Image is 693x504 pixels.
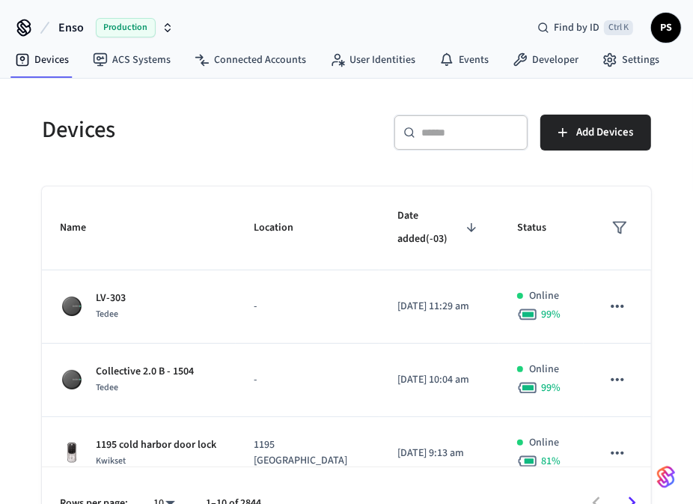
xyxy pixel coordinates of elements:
[60,368,84,392] img: Tedee Smart Lock
[397,372,481,388] p: [DATE] 10:04 am
[540,115,651,151] button: Add Devices
[96,455,126,467] span: Kwikset
[529,362,559,377] p: Online
[96,18,156,37] span: Production
[653,14,680,41] span: PS
[576,123,633,142] span: Add Devices
[529,435,559,451] p: Online
[541,454,561,469] span: 81 %
[60,216,106,240] span: Name
[554,20,599,35] span: Find by ID
[397,204,481,252] span: Date added(-03)
[183,46,318,73] a: Connected Accounts
[657,465,675,489] img: SeamLogoGradient.69752ec5.svg
[318,46,427,73] a: User Identities
[42,115,338,145] h5: Devices
[397,299,481,315] p: [DATE] 11:29 am
[427,46,501,73] a: Events
[96,291,126,306] p: LV-303
[529,288,559,304] p: Online
[517,216,566,240] span: Status
[541,307,561,322] span: 99 %
[254,299,361,315] p: -
[60,294,84,318] img: Tedee Smart Lock
[397,446,481,461] p: [DATE] 9:13 am
[81,46,183,73] a: ACS Systems
[58,19,84,37] span: Enso
[254,437,361,469] p: 1195 [GEOGRAPHIC_DATA]
[96,437,216,453] p: 1195 cold harbor door lock
[3,46,81,73] a: Devices
[501,46,590,73] a: Developer
[254,372,361,388] p: -
[651,13,681,43] button: PS
[525,14,645,41] div: Find by IDCtrl K
[96,308,118,321] span: Tedee
[541,380,561,395] span: 99 %
[590,46,671,73] a: Settings
[254,216,313,240] span: Location
[96,381,118,394] span: Tedee
[96,364,194,380] p: Collective 2.0 B - 1504
[60,441,84,465] img: Yale Assure Touchscreen Wifi Smart Lock, Satin Nickel, Front
[604,20,633,35] span: Ctrl K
